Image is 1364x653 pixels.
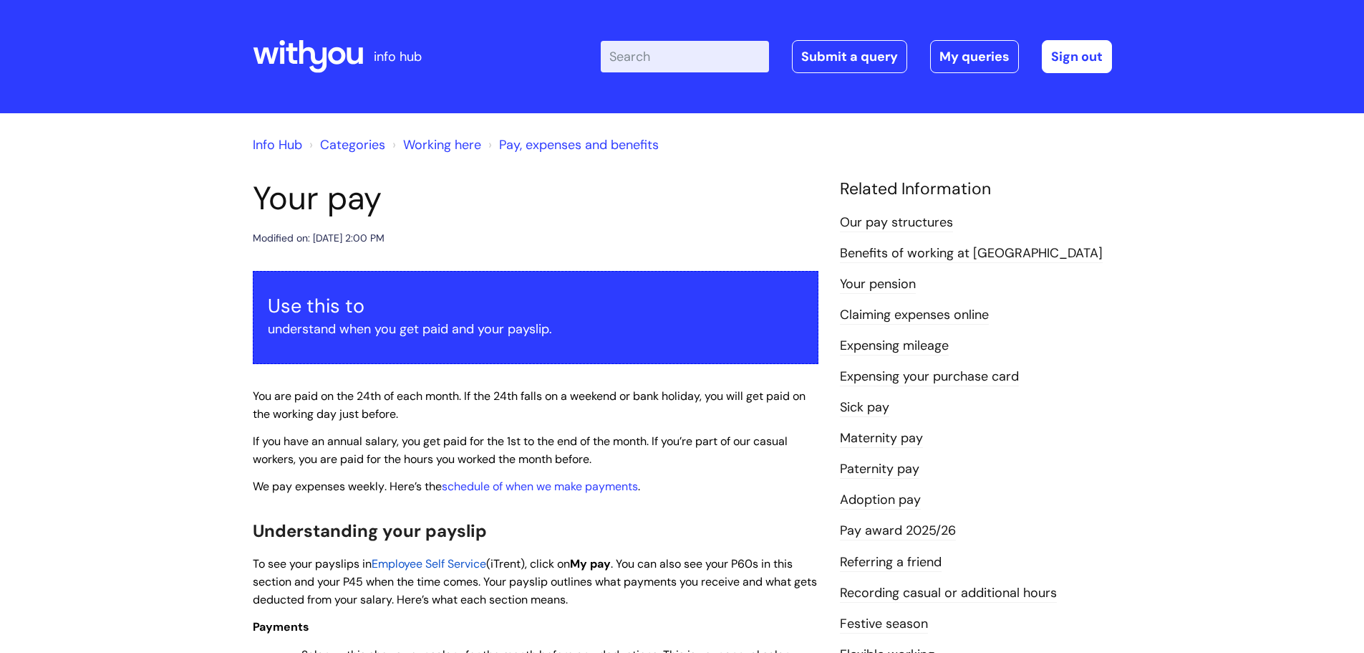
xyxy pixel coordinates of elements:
[840,615,928,634] a: Festive season
[840,460,919,479] a: Paternity pay
[253,136,302,153] a: Info Hub
[840,429,923,448] a: Maternity pay
[840,584,1057,603] a: Recording casual or additional hours
[253,479,384,494] span: We pay expenses weekly
[253,556,372,571] span: To see your payslips in
[792,40,907,73] a: Submit a query
[374,45,422,68] p: info hub
[601,41,769,72] input: Search
[320,136,385,153] a: Categories
[840,491,921,510] a: Adoption pay
[253,520,487,542] span: Understanding your payslip
[840,399,889,417] a: Sick pay
[499,136,659,153] a: Pay, expenses and benefits
[253,389,806,421] span: You are paid on the 24th of each month. If the 24th falls on a weekend or bank holiday, you will ...
[268,295,803,318] h3: Use this to
[403,136,481,153] a: Working here
[570,556,611,571] span: My pay
[253,556,817,607] span: . You can also see your P60s in this section and your P45 when the time comes. Your payslip outli...
[840,214,953,232] a: Our pay structures
[485,133,659,156] li: Pay, expenses and benefits
[840,306,989,325] a: Claiming expenses online
[253,479,640,494] span: . Here’s the .
[840,553,942,572] a: Referring a friend
[306,133,385,156] li: Solution home
[268,318,803,340] p: understand when you get paid and your payslip.
[253,619,309,634] span: Payments
[840,275,916,294] a: Your pension
[253,179,818,218] h1: Your pay
[442,479,638,494] a: schedule of when we make payments
[486,556,570,571] span: (iTrent), click on
[1042,40,1112,73] a: Sign out
[253,229,384,247] div: Modified on: [DATE] 2:00 PM
[840,179,1112,199] h4: Related Information
[372,556,486,571] a: Employee Self Service
[840,522,956,540] a: Pay award 2025/26
[840,337,949,356] a: Expensing mileage
[930,40,1019,73] a: My queries
[840,368,1019,386] a: Expensing your purchase card
[601,40,1112,73] div: | -
[253,434,788,467] span: If you have an annual salary, you get paid for the 1st to the end of the month. If you’re part of...
[840,244,1103,263] a: Benefits of working at [GEOGRAPHIC_DATA]
[389,133,481,156] li: Working here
